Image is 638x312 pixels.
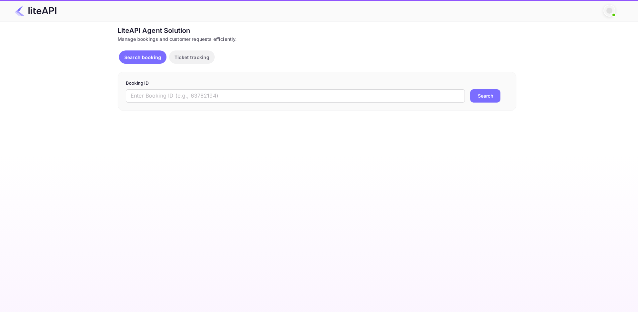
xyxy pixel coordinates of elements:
p: Booking ID [126,80,508,87]
p: Search booking [124,54,161,61]
div: LiteAPI Agent Solution [118,26,516,36]
div: Manage bookings and customer requests efficiently. [118,36,516,42]
button: Search [470,89,500,103]
p: Ticket tracking [174,54,209,61]
input: Enter Booking ID (e.g., 63782194) [126,89,465,103]
img: LiteAPI Logo [15,5,56,16]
